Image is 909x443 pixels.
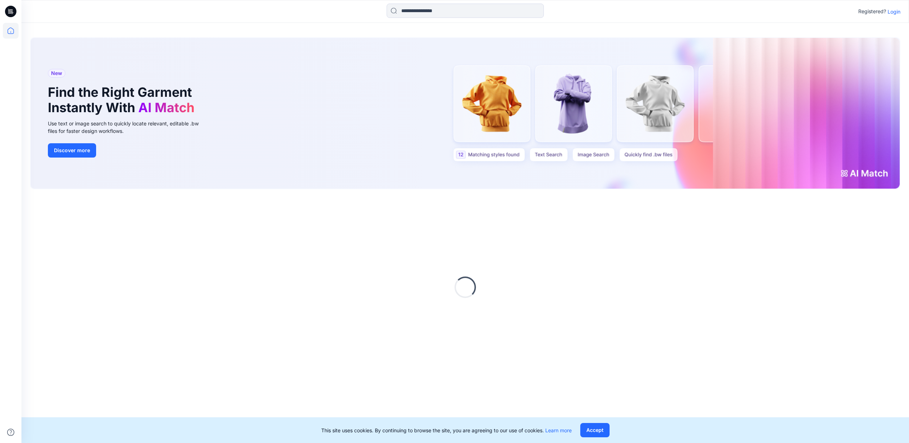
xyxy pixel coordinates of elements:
[51,69,62,78] span: New
[888,8,900,15] p: Login
[580,423,610,437] button: Accept
[545,427,572,433] a: Learn more
[48,120,209,135] div: Use text or image search to quickly locate relevant, editable .bw files for faster design workflows.
[858,7,886,16] p: Registered?
[138,100,194,115] span: AI Match
[321,427,572,434] p: This site uses cookies. By continuing to browse the site, you are agreeing to our use of cookies.
[48,85,198,115] h1: Find the Right Garment Instantly With
[48,143,96,158] button: Discover more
